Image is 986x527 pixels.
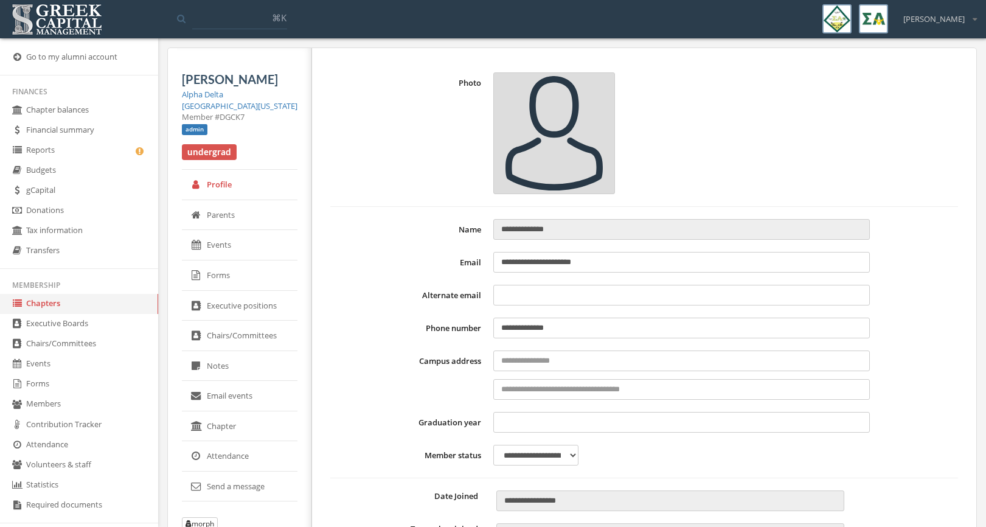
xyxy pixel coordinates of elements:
div: [PERSON_NAME] [895,4,977,25]
label: Graduation year [330,412,487,433]
a: Parents [182,200,297,231]
label: Campus address [330,351,487,400]
a: Profile [182,170,297,200]
span: [PERSON_NAME] [903,13,965,25]
span: undergrad [182,144,237,160]
label: Email [330,252,487,273]
a: Email events [182,381,297,411]
label: Alternate email [330,285,487,305]
a: Chairs/Committees [182,321,297,351]
a: Executive positions [182,291,297,321]
label: Member status [330,445,487,466]
span: [PERSON_NAME] [182,72,278,86]
span: ⌘K [272,12,286,24]
label: Photo [330,72,487,194]
span: admin [182,124,207,135]
label: Phone number [330,318,487,338]
a: Notes [182,351,297,382]
span: DGCK7 [220,111,245,122]
a: Attendance [182,441,297,472]
a: Alpha Delta [182,89,223,100]
label: Date Joined [330,490,487,502]
a: Send a message [182,472,297,502]
a: Chapter [182,411,297,442]
a: Forms [182,260,297,291]
div: Member # [182,111,297,123]
label: Name [330,219,487,240]
a: Events [182,230,297,260]
a: [GEOGRAPHIC_DATA][US_STATE] [182,100,297,111]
